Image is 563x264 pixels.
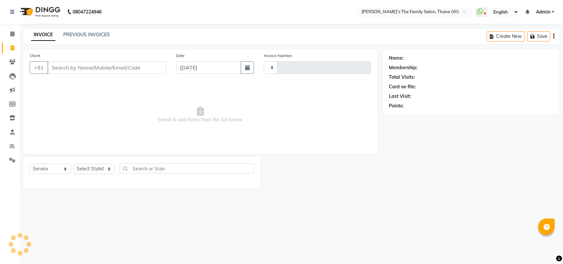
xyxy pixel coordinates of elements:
b: 08047224946 [73,3,102,21]
label: Date [176,53,185,59]
button: +91 [30,61,48,74]
a: PREVIOUS INVOICES [63,32,110,38]
div: Total Visits: [389,74,415,81]
div: Name: [389,55,404,62]
div: Last Visit: [389,93,411,100]
div: Points: [389,103,404,109]
input: Search or Scan [120,163,254,174]
label: Client [30,53,40,59]
a: INVOICE [31,29,55,41]
div: Membership: [389,64,418,71]
div: Card on file: [389,83,416,90]
button: Save [527,31,550,42]
span: Admin [536,9,550,15]
img: logo [17,3,62,21]
span: Select & add items from the list below [30,82,371,148]
button: Create New [487,31,525,42]
label: Invoice Number [264,53,293,59]
input: Search by Name/Mobile/Email/Code [47,61,166,74]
